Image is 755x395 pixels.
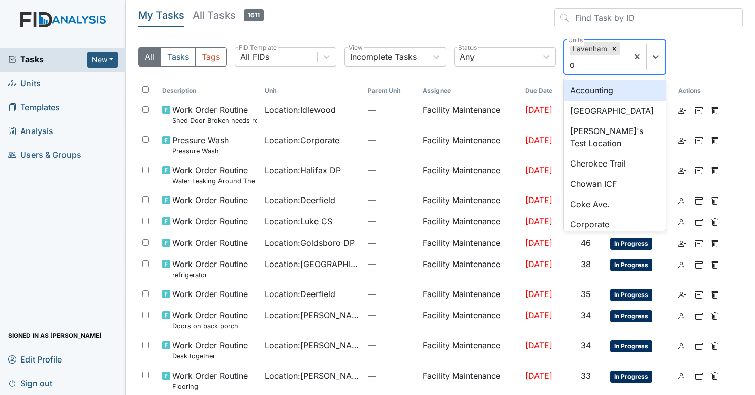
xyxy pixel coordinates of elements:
span: Work Order Routine Water Leaking Around The Base of the Toilet [172,164,257,186]
span: — [368,237,415,249]
span: [DATE] [525,238,552,248]
span: [DATE] [525,165,552,175]
span: — [368,309,415,321]
th: Toggle SortBy [521,82,577,100]
span: — [368,215,415,227]
div: Cherokee Trail [564,153,666,174]
span: — [368,104,415,116]
span: — [368,288,415,300]
td: Facility Maintenance [419,160,521,190]
span: Signed in as [PERSON_NAME] [8,327,102,343]
div: Chowan ICF [564,174,666,194]
a: Delete [711,215,719,227]
span: Location : [PERSON_NAME] Loop [265,339,359,351]
a: Delete [711,134,719,146]
a: Archive [695,164,703,176]
span: Location : Idlewood [265,104,336,116]
span: 1611 [244,9,264,21]
span: Analysis [8,123,53,139]
td: Facility Maintenance [419,254,521,284]
span: — [368,164,415,176]
td: Facility Maintenance [419,190,521,211]
h5: My Tasks [138,8,184,22]
div: Type filter [138,47,227,67]
span: Location : Luke CS [265,215,332,227]
span: [DATE] [525,259,552,269]
span: Work Order Routine [172,194,248,206]
div: Lavenham [570,42,609,55]
span: Work Order Routine refrigerator [172,258,248,280]
span: Work Order Routine Flooring [172,370,248,391]
th: Toggle SortBy [158,82,261,100]
td: Facility Maintenance [419,130,521,160]
span: Work Order Routine Doors on back porch [172,309,248,331]
span: Location : Deerfield [265,288,335,300]
span: [DATE] [525,289,552,299]
span: Location : Corporate [265,134,339,146]
span: Units [8,76,41,91]
a: Delete [711,288,719,300]
span: Location : Deerfield [265,194,335,206]
div: Accounting [564,80,666,101]
span: Location : Halifax DP [265,164,341,176]
div: All FIDs [240,51,269,63]
span: [DATE] [525,310,552,320]
span: 46 [581,238,591,248]
span: [DATE] [525,340,552,350]
small: Flooring [172,382,248,391]
a: Archive [695,339,703,351]
span: Sign out [8,375,52,391]
span: — [368,370,415,382]
td: Facility Maintenance [419,305,521,335]
a: Delete [711,258,719,270]
span: Work Order Routine [172,288,248,300]
div: Coke Ave. [564,194,666,214]
div: [GEOGRAPHIC_DATA] [564,101,666,121]
a: Archive [695,194,703,206]
span: [DATE] [525,135,552,145]
small: Water Leaking Around The Base of the Toilet [172,176,257,186]
th: Toggle SortBy [364,82,419,100]
a: Archive [695,134,703,146]
span: Users & Groups [8,147,81,163]
span: 38 [581,259,591,269]
th: Toggle SortBy [261,82,363,100]
td: Facility Maintenance [419,233,521,254]
span: In Progress [610,259,652,271]
span: — [368,339,415,351]
span: Work Order Routine [172,215,248,227]
div: Any [460,51,475,63]
a: Delete [711,309,719,321]
input: Find Task by ID [554,8,743,27]
span: Location : Goldsboro DP [265,237,355,249]
span: In Progress [610,289,652,301]
a: Archive [695,288,703,300]
span: Location : [PERSON_NAME]. [265,370,359,382]
span: Location : [GEOGRAPHIC_DATA] [265,258,359,270]
div: Corporate [564,214,666,235]
small: refrigerator [172,270,248,280]
a: Archive [695,215,703,227]
a: Delete [711,237,719,249]
a: Archive [695,104,703,116]
span: Work Order Routine Desk together [172,339,248,361]
span: [DATE] [525,216,552,226]
button: New [87,52,118,68]
a: Archive [695,237,703,249]
td: Facility Maintenance [419,335,521,365]
span: [DATE] [525,105,552,115]
button: Tags [195,47,227,67]
a: Delete [711,164,719,176]
small: Doors on back porch [172,321,248,331]
a: Tasks [8,53,87,65]
a: Archive [695,309,703,321]
small: Pressure Wash [172,146,229,156]
span: Pressure Wash Pressure Wash [172,134,229,156]
a: Archive [695,370,703,382]
div: Incomplete Tasks [350,51,417,63]
a: Delete [711,339,719,351]
td: Facility Maintenance [419,100,521,129]
a: Delete [711,104,719,116]
span: 33 [581,371,591,381]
